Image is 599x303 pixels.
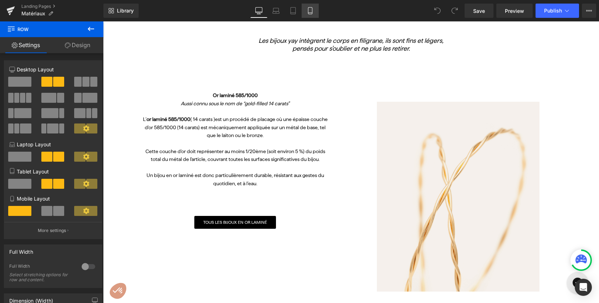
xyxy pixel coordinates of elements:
[9,66,97,73] p: Desktop Layout
[21,4,103,9] a: Landing Pages
[460,248,489,274] iframe: Gorgias live chat messenger
[536,4,579,18] button: Publish
[9,272,73,282] div: Select stretching options for row and content.
[189,23,307,31] i: pensés pour s’oublier et ne plus les retirer.
[52,37,103,53] a: Design
[4,222,102,239] button: More settings
[496,4,533,18] a: Preview
[250,4,267,18] a: Desktop
[103,4,139,18] a: New Library
[267,4,285,18] a: Laptop
[141,71,155,77] span: /1000
[430,4,445,18] button: Undo
[6,261,24,278] button: Manage your cookies
[43,95,87,101] strong: or laminé 585/1000
[7,21,78,37] span: Row
[302,4,319,18] a: Mobile
[505,7,524,15] span: Preview
[155,15,341,23] i: Les bijoux yay intègrent le corps en filigrane, ils sont fins et légers,
[9,195,97,202] p: Mobile Layout
[110,71,141,77] span: Or laminé 585
[9,168,97,175] p: Tablet Layout
[42,127,222,141] span: Cette couche d'or doit représenter au moins 1/20ème (soit environ 5 %) du poids total du métal de...
[42,95,225,117] span: est un procédé de placage où une épaisse couche d'or 585/1000 (14 carats) est mécaniquement appli...
[473,7,485,15] span: Save
[9,141,97,148] p: Laptop Layout
[40,94,225,118] p: L’ (
[100,199,164,203] span: Tous les bijoux en or laminé
[544,8,562,14] span: Publish
[9,245,33,255] div: Full Width
[38,227,66,234] p: More settings
[575,279,592,296] div: Open Intercom Messenger
[78,79,186,85] i: Aussi connu sous le nom de “gold-filled 14 carats”
[285,4,302,18] a: Tablet
[90,95,112,101] span: 14 carats )
[117,7,134,14] span: Library
[582,4,596,18] button: More
[9,263,75,271] div: Full Width
[21,11,45,16] span: Matériaux
[91,195,173,207] a: Tous les bijoux en or laminé
[40,150,225,166] p: Un bijou en or laminé est donc particulièrement durable, résistant aux gestes du quotidien, et à ...
[447,4,462,18] button: Redo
